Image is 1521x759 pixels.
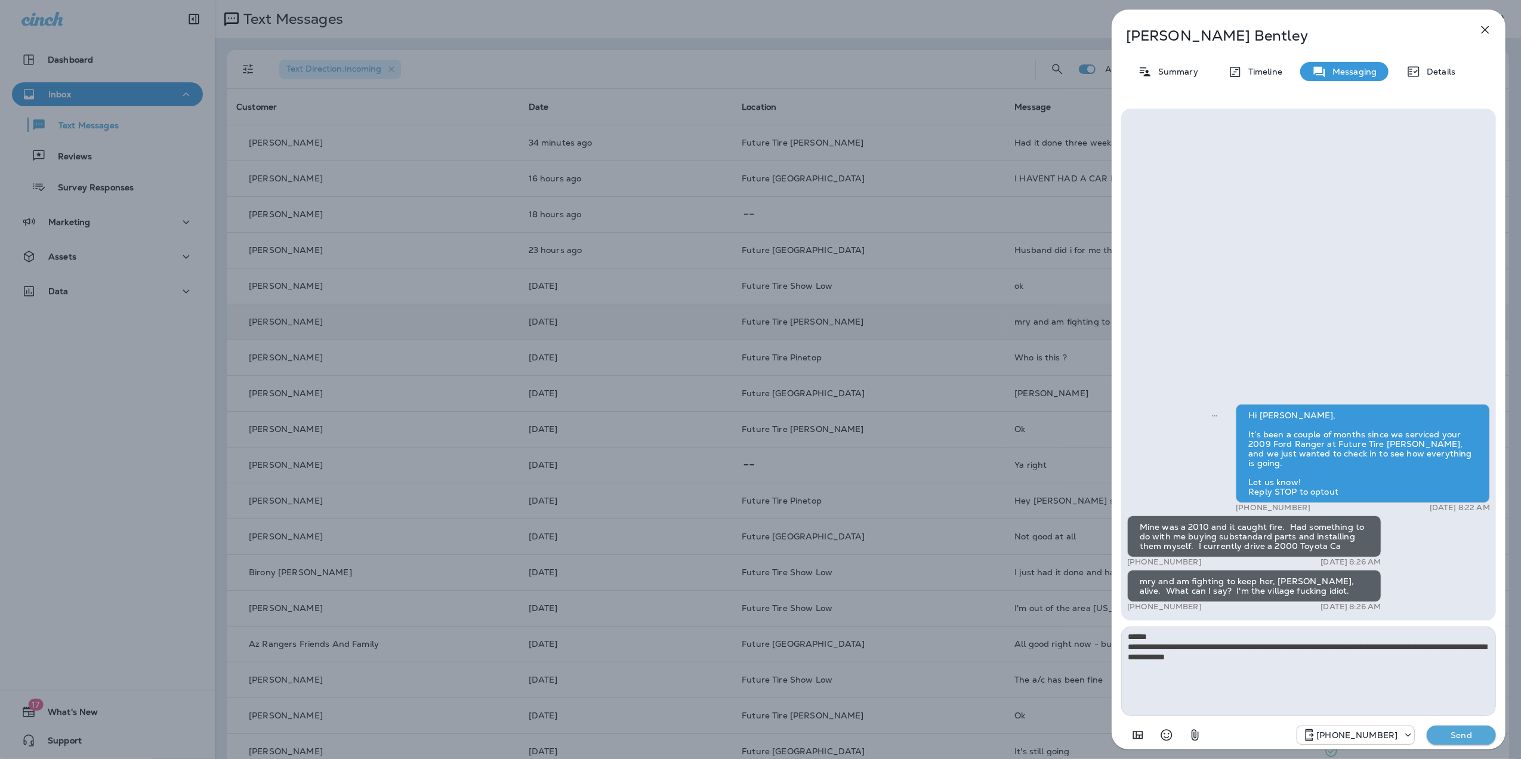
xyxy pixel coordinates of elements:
button: Send [1427,726,1496,745]
p: Messaging [1326,67,1377,76]
p: [PHONE_NUMBER] [1316,730,1397,740]
p: Summary [1152,67,1198,76]
button: Add in a premade template [1126,723,1150,747]
p: [DATE] 8:26 AM [1321,602,1381,612]
p: [PERSON_NAME] Bentley [1126,27,1452,44]
div: Mine was a 2010 and it caught fire. Had something to do with me buying substandard parts and inst... [1127,516,1381,557]
p: [PHONE_NUMBER] [1127,602,1202,612]
p: [DATE] 8:26 AM [1321,557,1381,567]
div: +1 (928) 232-1970 [1297,728,1414,742]
p: [PHONE_NUMBER] [1127,557,1202,567]
span: Sent [1212,409,1218,420]
p: [DATE] 8:22 AM [1430,503,1490,513]
p: Send [1436,730,1486,741]
button: Select an emoji [1155,723,1178,747]
div: Hi [PERSON_NAME], It’s been a couple of months since we serviced your 2009 Ford Ranger at Future ... [1236,404,1490,503]
p: Details [1421,67,1455,76]
div: mry and am fighting to keep her, [PERSON_NAME], alive. What can I say? I'm the village fucking id... [1127,570,1381,602]
p: Timeline [1242,67,1282,76]
p: [PHONE_NUMBER] [1236,503,1310,513]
